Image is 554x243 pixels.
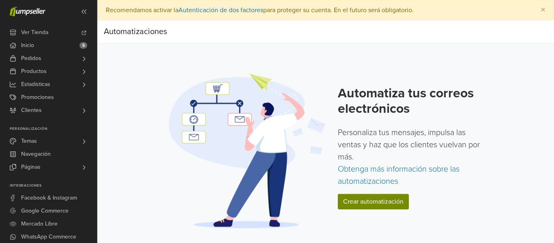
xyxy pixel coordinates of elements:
[21,26,48,39] span: Ver Tienda
[79,42,87,49] span: 5
[104,24,167,40] div: Automatizaciones
[533,0,554,20] button: Close
[21,191,77,204] span: Facebook & Instagram
[21,161,41,174] span: Páginas
[21,39,34,52] span: Inicio
[541,4,545,16] span: ×
[338,194,409,209] a: Crear automatización
[21,65,47,78] span: Productos
[21,204,69,217] span: Google Commerce
[21,135,37,148] span: Temas
[21,104,42,117] span: Clientes
[178,6,263,14] a: Autenticación de dos factores
[338,164,460,186] a: Obtenga más información sobre las automatizaciones
[10,127,97,131] p: Personalización
[10,183,97,188] p: Integraciones
[338,127,486,187] p: Personaliza tus mensajes, impulsa las ventas y haz que los clientes vuelvan por más.
[21,52,41,65] span: Pedidos
[21,91,54,104] span: Promociones
[21,148,51,161] span: Navegación
[21,78,50,91] span: Estadísticas
[166,73,328,229] img: Automation
[21,217,58,230] span: Mercado Libre
[338,86,486,117] h2: Automatiza tus correos electrónicos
